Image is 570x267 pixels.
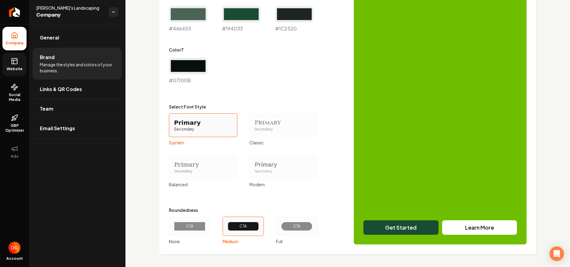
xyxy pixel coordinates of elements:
[249,140,318,146] div: Classic
[40,34,59,41] span: General
[286,224,307,229] div: CTA
[33,80,122,99] a: Links & QR Codes
[255,160,313,169] div: Primary
[2,79,27,107] a: Social Media
[6,256,23,261] span: Account
[169,47,207,53] label: Color 7
[33,99,122,118] a: Team
[2,93,27,102] span: Social Media
[233,224,254,229] div: CTA
[4,67,25,71] span: Website
[255,127,313,132] div: Secondary
[174,127,232,132] div: Secondary
[174,118,232,127] div: Primary
[36,11,104,19] span: Company
[33,28,122,47] a: General
[255,118,313,127] div: Primary
[249,181,318,187] div: Modern
[40,61,115,74] span: Manage the styles and colors of your business.
[169,104,318,110] label: Select Font Style
[8,154,21,159] span: Ads
[3,41,26,46] span: Company
[222,6,261,32] div: #194D33
[169,238,211,244] div: None
[179,224,200,229] div: CTA
[40,54,55,61] span: Brand
[169,58,207,84] div: #07100B
[33,119,122,138] a: Email Settings
[2,140,27,164] button: Ads
[8,242,21,254] button: Open user button
[275,6,314,32] div: #1C2520
[169,140,237,146] div: System
[36,5,104,11] span: [PERSON_NAME]'s Landscaping
[276,238,318,244] div: Full
[8,242,21,254] img: Daniel Goldstein
[2,123,27,133] span: GBP Optimizer
[2,109,27,138] a: GBP Optimizer
[169,6,207,32] div: #4A6455
[40,105,53,112] span: Team
[169,181,237,187] div: Balanced
[40,125,75,132] span: Email Settings
[255,169,313,174] div: Secondary
[174,160,232,169] div: Primary
[2,53,27,76] a: Website
[40,86,82,93] span: Links & QR Codes
[174,169,232,174] div: Secondary
[223,238,264,244] div: Medium
[169,207,318,213] label: Roundedness
[9,7,20,17] img: Rebolt Logo
[549,247,564,261] div: Open Intercom Messenger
